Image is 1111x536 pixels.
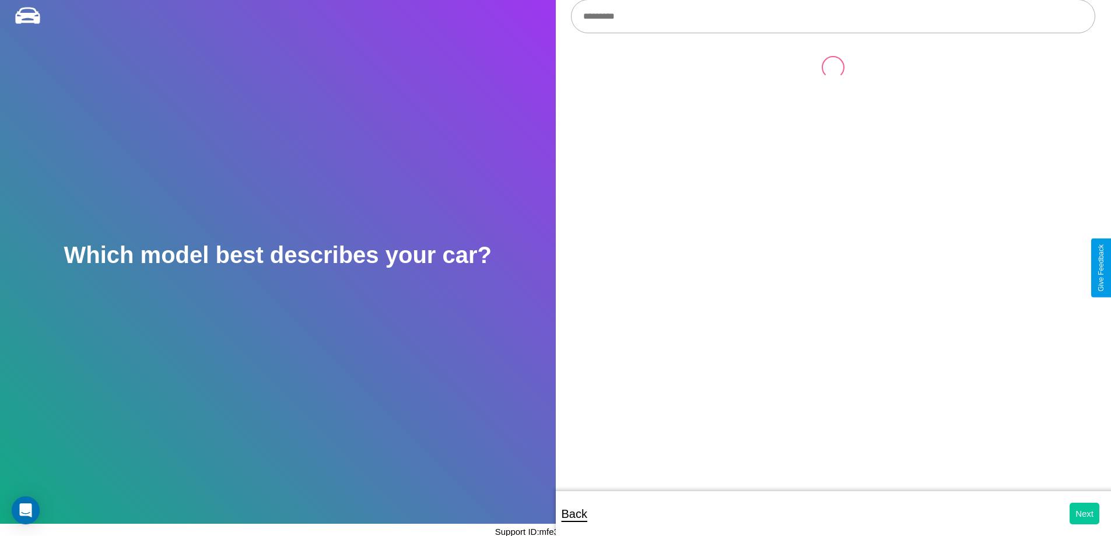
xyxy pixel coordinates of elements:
[562,503,587,524] p: Back
[12,496,40,524] div: Open Intercom Messenger
[1070,503,1099,524] button: Next
[1097,244,1105,292] div: Give Feedback
[64,242,492,268] h2: Which model best describes your car?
